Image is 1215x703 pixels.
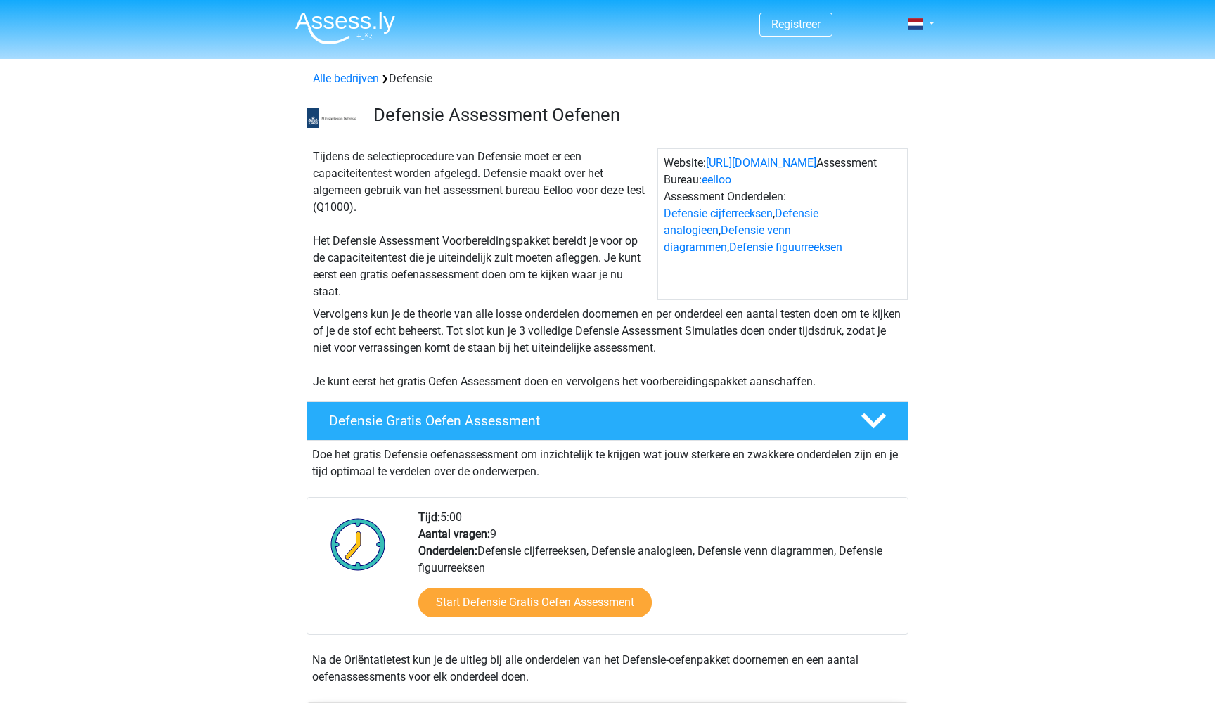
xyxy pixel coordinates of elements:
[307,306,908,390] div: Vervolgens kun je de theorie van alle losse onderdelen doornemen en per onderdeel een aantal test...
[329,413,838,429] h4: Defensie Gratis Oefen Assessment
[657,148,908,300] div: Website: Assessment Bureau: Assessment Onderdelen: , , ,
[664,224,791,254] a: Defensie venn diagrammen
[664,207,773,220] a: Defensie cijferreeksen
[313,72,379,85] a: Alle bedrijven
[307,652,908,685] div: Na de Oriëntatietest kun je de uitleg bij alle onderdelen van het Defensie-oefenpakket doornemen ...
[323,509,394,579] img: Klok
[373,104,897,126] h3: Defensie Assessment Oefenen
[702,173,731,186] a: eelloo
[418,527,490,541] b: Aantal vragen:
[664,207,818,237] a: Defensie analogieen
[418,544,477,557] b: Onderdelen:
[729,240,842,254] a: Defensie figuurreeksen
[408,509,907,634] div: 5:00 9 Defensie cijferreeksen, Defensie analogieen, Defensie venn diagrammen, Defensie figuurreeksen
[706,156,816,169] a: [URL][DOMAIN_NAME]
[307,441,908,480] div: Doe het gratis Defensie oefenassessment om inzichtelijk te krijgen wat jouw sterkere en zwakkere ...
[418,510,440,524] b: Tijd:
[307,70,908,87] div: Defensie
[301,401,914,441] a: Defensie Gratis Oefen Assessment
[418,588,652,617] a: Start Defensie Gratis Oefen Assessment
[771,18,821,31] a: Registreer
[307,148,657,300] div: Tijdens de selectieprocedure van Defensie moet er een capaciteitentest worden afgelegd. Defensie ...
[295,11,395,44] img: Assessly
